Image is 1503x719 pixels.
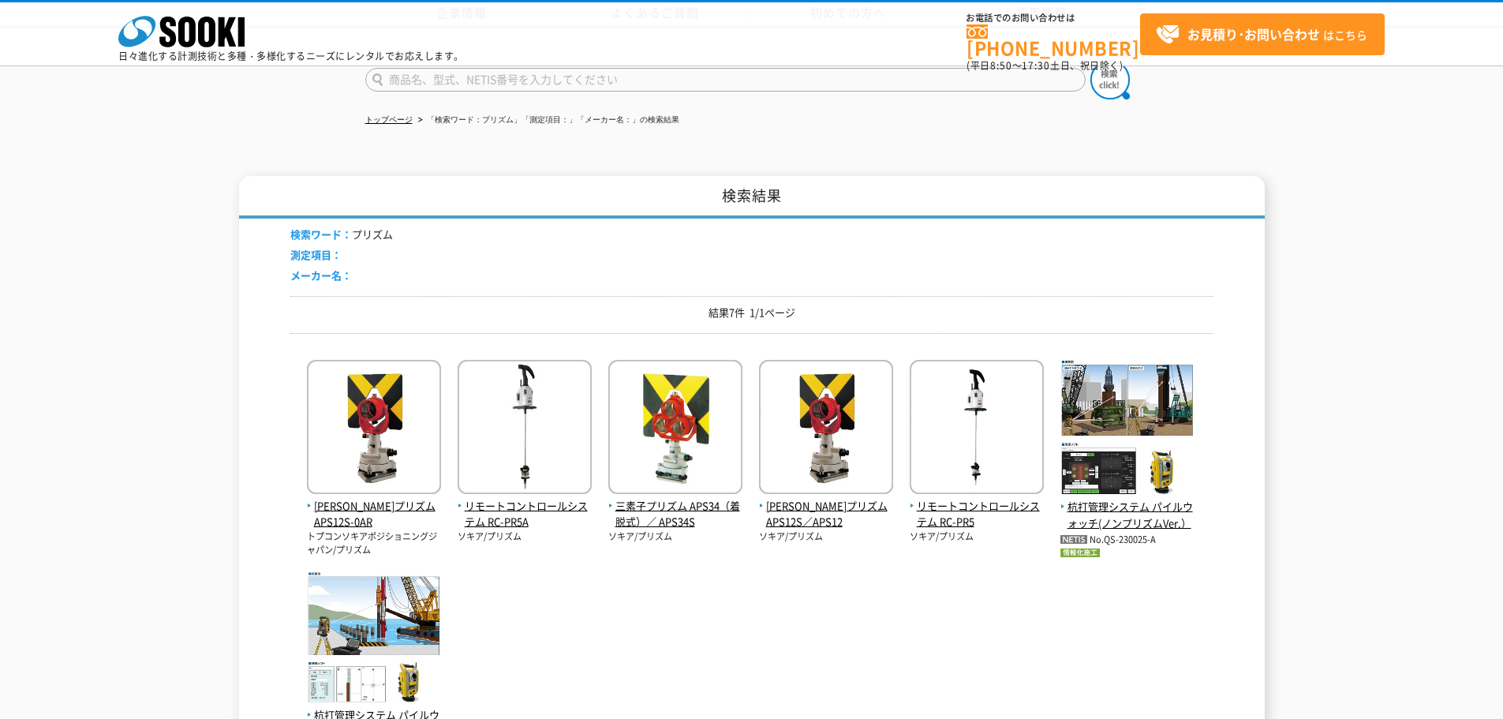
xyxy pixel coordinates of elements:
img: RC-PR5 [910,360,1044,498]
img: btn_search.png [1090,60,1130,99]
a: [PERSON_NAME]プリズム APS12S／APS12 [759,481,893,530]
span: 杭打管理システム パイルウォッチ(ノンプリズムVer.） [1060,499,1195,532]
span: 測定項目： [290,247,342,262]
a: リモートコントロールシステム RC-PR5A [458,481,592,530]
strong: お見積り･お問い合わせ [1187,24,1320,43]
input: 商品名、型式、NETIS番号を入力してください [365,68,1086,92]
span: リモートコントロールシステム RC-PR5 [910,498,1044,531]
img: 杭打管理システム パイルウォッチ(ノンプリズムVer.） [1060,360,1195,500]
span: [PERSON_NAME]プリズム APS12S／APS12 [759,498,893,531]
p: ソキア/プリズム [759,530,893,544]
li: プリズム [290,227,393,243]
p: ソキア/プリズム [458,530,592,544]
span: (平日 ～ 土日、祝日除く) [966,58,1123,73]
span: 8:50 [990,58,1012,73]
a: トップページ [365,115,413,124]
img: 杭打管理システム パイルウォッチ(プリズムVer.） [307,571,441,707]
img: 情報化施工 [1060,549,1100,557]
p: ソキア/プリズム [910,530,1044,544]
a: 三素子プリズム APS34（着脱式）／ APS34S [608,481,742,530]
span: はこちら [1156,23,1367,47]
span: 三素子プリズム APS34（着脱式）／ APS34S [608,498,742,531]
h1: 検索結果 [239,176,1265,219]
span: メーカー名： [290,268,352,283]
span: リモートコントロールシステム RC-PR5A [458,498,592,531]
span: 17:30 [1022,58,1050,73]
p: No.QS-230025-A [1060,532,1195,549]
img: RC-PR5A [458,360,592,498]
a: リモートコントロールシステム RC-PR5 [910,481,1044,530]
img: APS34（着脱式）／ APS34S [608,360,742,498]
p: ソキア/プリズム [608,530,742,544]
img: APS12S／APS12 [759,360,893,498]
span: お電話でのお問い合わせは [966,13,1140,23]
a: お見積り･お問い合わせはこちら [1140,13,1385,55]
p: 結果7件 1/1ページ [290,305,1213,321]
a: [PHONE_NUMBER] [966,24,1140,57]
img: APS12S-0AR [307,360,441,498]
span: 検索ワード： [290,227,352,242]
a: [PERSON_NAME]プリズム APS12S-0AR [307,481,441,530]
p: トプコンソキアポジショニングジャパン/プリズム [307,530,441,556]
a: 杭打管理システム パイルウォッチ(ノンプリズムVer.） [1060,482,1195,531]
p: 日々進化する計測技術と多種・多様化するニーズにレンタルでお応えします。 [118,51,464,61]
span: [PERSON_NAME]プリズム APS12S-0AR [307,498,441,531]
li: 「検索ワード：プリズム」「測定項目：」「メーカー名：」の検索結果 [415,112,679,129]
